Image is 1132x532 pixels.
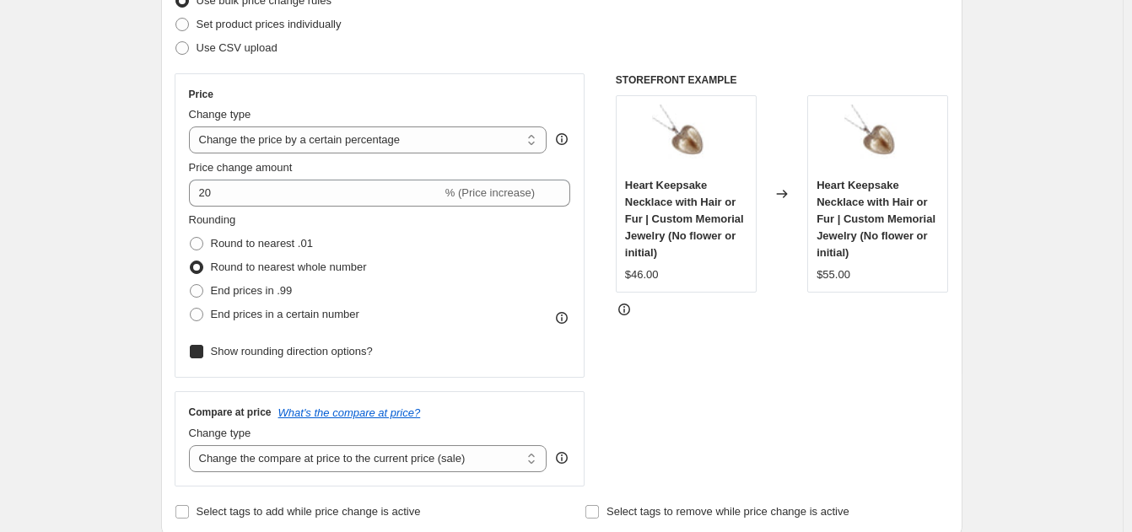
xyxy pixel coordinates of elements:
[553,449,570,466] div: help
[278,406,421,419] button: What's the compare at price?
[652,105,720,172] img: hair_lock_keepsake_necklace_80x.jpg
[189,213,236,226] span: Rounding
[197,18,342,30] span: Set product prices individually
[817,179,935,259] span: Heart Keepsake Necklace with Hair or Fur | Custom Memorial Jewelry (No flower or initial)
[197,505,421,518] span: Select tags to add while price change is active
[553,131,570,148] div: help
[625,266,659,283] div: $46.00
[189,406,272,419] h3: Compare at price
[189,88,213,101] h3: Price
[189,427,251,439] span: Change type
[606,505,849,518] span: Select tags to remove while price change is active
[625,179,744,259] span: Heart Keepsake Necklace with Hair or Fur | Custom Memorial Jewelry (No flower or initial)
[817,266,850,283] div: $55.00
[197,41,278,54] span: Use CSV upload
[189,108,251,121] span: Change type
[616,73,949,87] h6: STOREFRONT EXAMPLE
[211,284,293,297] span: End prices in .99
[189,180,442,207] input: -15
[211,237,313,250] span: Round to nearest .01
[211,308,359,320] span: End prices in a certain number
[445,186,535,199] span: % (Price increase)
[211,345,373,357] span: Show rounding direction options?
[189,161,293,174] span: Price change amount
[211,261,367,273] span: Round to nearest whole number
[844,105,912,172] img: hair_lock_keepsake_necklace_80x.jpg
